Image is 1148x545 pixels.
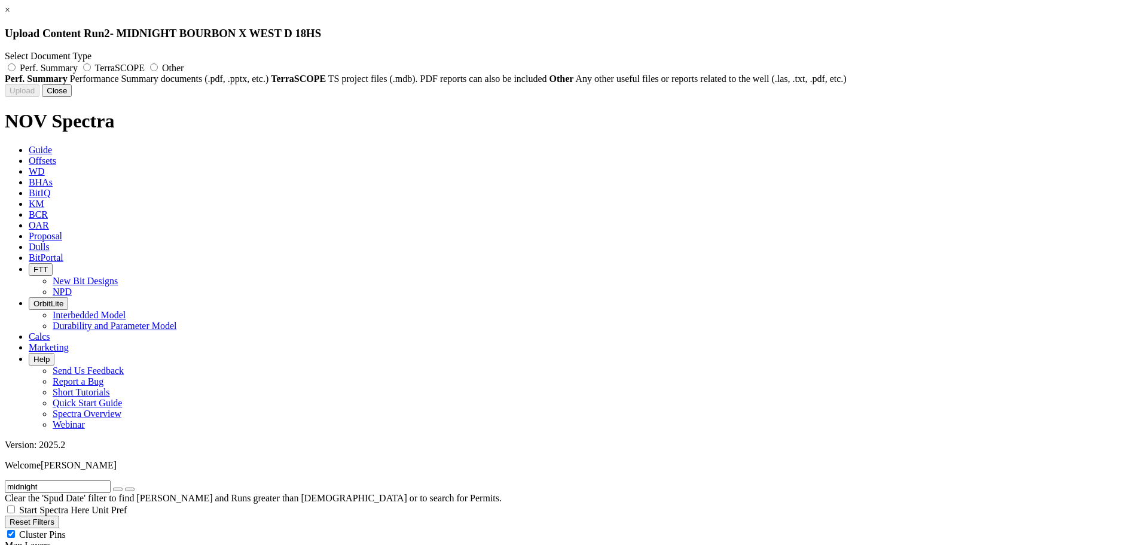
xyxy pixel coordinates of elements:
a: New Bit Designs [53,276,118,286]
span: TerraSCOPE [95,63,145,73]
span: Perf. Summary [20,63,78,73]
span: TS project files (.mdb). PDF reports can also be included [328,74,547,84]
a: Webinar [53,419,85,430]
span: 2 [104,27,109,39]
a: Interbedded Model [53,310,126,320]
span: BitPortal [29,252,63,263]
strong: TerraSCOPE [271,74,326,84]
input: Other [150,63,158,71]
a: Short Tutorials [53,387,110,397]
span: Performance Summary documents (.pdf, .pptx, etc.) [70,74,268,84]
span: Select Document Type [5,51,91,61]
div: Version: 2025.2 [5,440,1143,450]
span: Cluster Pins [19,529,66,540]
span: Help [33,355,50,364]
span: Other [162,63,184,73]
span: Marketing [29,342,69,352]
span: Upload Content [5,27,81,39]
span: Guide [29,145,52,155]
button: Close [42,84,72,97]
span: [PERSON_NAME] [41,460,117,470]
a: Send Us Feedback [53,366,124,376]
button: Reset Filters [5,516,59,528]
span: BCR [29,209,48,220]
a: Durability and Parameter Model [53,321,177,331]
span: Clear the 'Spud Date' filter to find [PERSON_NAME] and Runs greater than [DEMOGRAPHIC_DATA] or to... [5,493,502,503]
input: Perf. Summary [8,63,16,71]
a: NPD [53,287,72,297]
span: Calcs [29,331,50,342]
span: Start Spectra Here [19,505,89,515]
span: Dulls [29,242,50,252]
span: Run - [84,27,114,39]
input: TerraSCOPE [83,63,91,71]
p: Welcome [5,460,1143,471]
a: × [5,5,10,15]
input: Search [5,480,111,493]
span: MIDNIGHT BOURBON X WEST D 18HS [117,27,321,39]
span: OrbitLite [33,299,63,308]
strong: Other [549,74,574,84]
span: WD [29,166,45,176]
span: Any other useful files or reports related to the well (.las, .txt, .pdf, etc.) [576,74,847,84]
a: Spectra Overview [53,409,121,419]
span: BitIQ [29,188,50,198]
span: Offsets [29,156,56,166]
span: Proposal [29,231,62,241]
span: BHAs [29,177,53,187]
strong: Perf. Summary [5,74,68,84]
span: OAR [29,220,49,230]
button: Upload [5,84,39,97]
span: KM [29,199,44,209]
h1: NOV Spectra [5,110,1143,132]
span: Unit Pref [91,505,127,515]
span: FTT [33,265,48,274]
a: Quick Start Guide [53,398,122,408]
a: Report a Bug [53,376,103,386]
